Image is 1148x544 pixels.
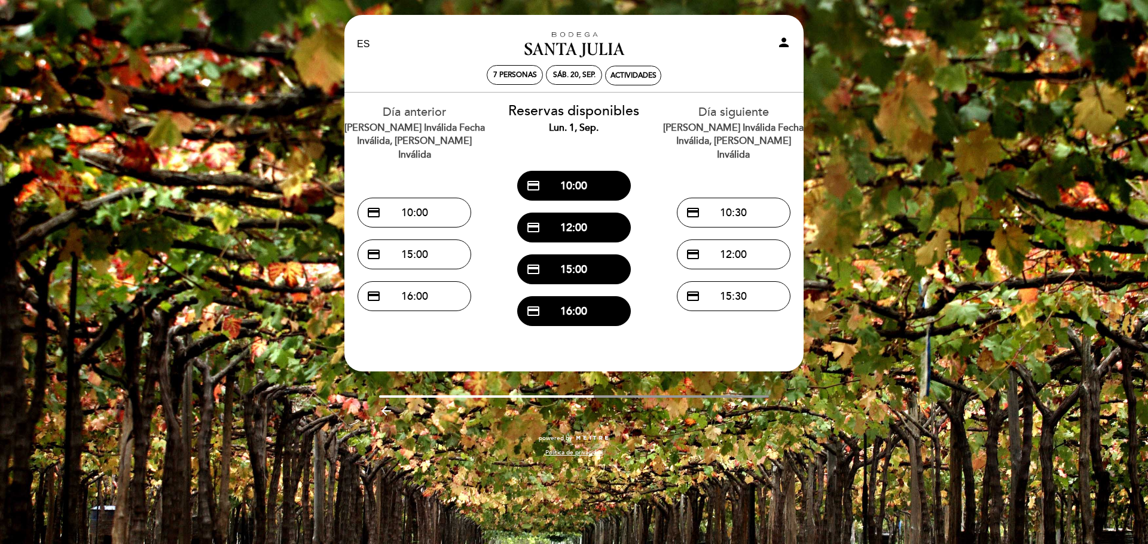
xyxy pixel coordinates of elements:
[662,121,804,162] div: [PERSON_NAME] inválida Fecha inválida, [PERSON_NAME] inválida
[677,198,790,228] button: credit_card 10:30
[503,121,645,135] div: lun. 1, sep.
[344,104,486,162] div: Día anterior
[575,435,609,441] img: MEITRE
[662,104,804,162] div: Día siguiente
[539,434,572,442] span: powered by
[367,247,381,262] span: credit_card
[503,102,645,135] div: Reservas disponibles
[526,262,541,276] span: credit_card
[358,281,471,311] button: credit_card 16:00
[526,179,541,193] span: credit_card
[545,448,603,457] a: Política de privacidad
[344,121,486,162] div: [PERSON_NAME] inválida Fecha inválida, [PERSON_NAME] inválida
[686,289,700,303] span: credit_card
[358,198,471,228] button: credit_card 10:00
[358,239,471,269] button: credit_card 15:00
[686,247,700,262] span: credit_card
[777,35,791,54] button: person
[499,28,649,61] a: Bodega Santa [PERSON_NAME]
[517,254,631,284] button: credit_card 15:00
[517,213,631,242] button: credit_card 12:00
[526,304,541,318] span: credit_card
[610,71,657,80] div: Actividades
[379,404,393,418] i: arrow_backward
[677,239,790,269] button: credit_card 12:00
[367,205,381,220] span: credit_card
[367,289,381,303] span: credit_card
[493,70,537,79] span: 7 personas
[539,434,609,442] a: powered by
[686,205,700,220] span: credit_card
[777,35,791,50] i: person
[517,171,631,201] button: credit_card 10:00
[553,70,596,79] div: sáb. 20, sep.
[517,296,631,326] button: credit_card 16:00
[526,220,541,235] span: credit_card
[677,281,790,311] button: credit_card 15:30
